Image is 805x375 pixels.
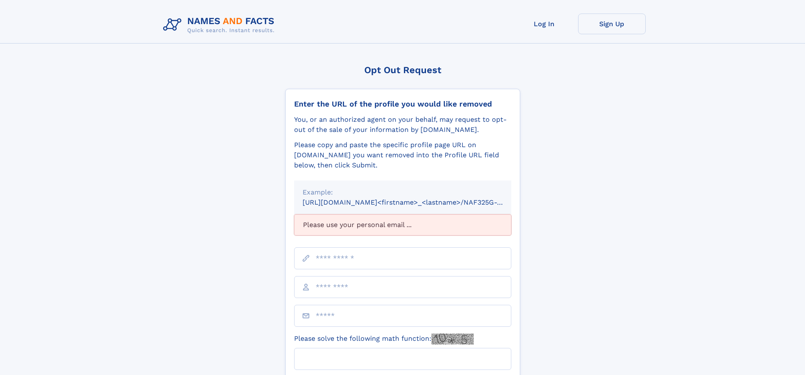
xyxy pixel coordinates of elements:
div: Please use your personal email ... [294,214,511,235]
a: Sign Up [578,14,646,34]
small: [URL][DOMAIN_NAME]<firstname>_<lastname>/NAF325G-xxxxxxxx [303,198,527,206]
a: Log In [510,14,578,34]
label: Please solve the following math function: [294,334,474,345]
img: Logo Names and Facts [160,14,281,36]
div: Example: [303,187,503,197]
div: Please copy and paste the specific profile page URL on [DOMAIN_NAME] you want removed into the Pr... [294,140,511,170]
div: You, or an authorized agent on your behalf, may request to opt-out of the sale of your informatio... [294,115,511,135]
div: Enter the URL of the profile you would like removed [294,99,511,109]
div: Opt Out Request [285,65,520,75]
